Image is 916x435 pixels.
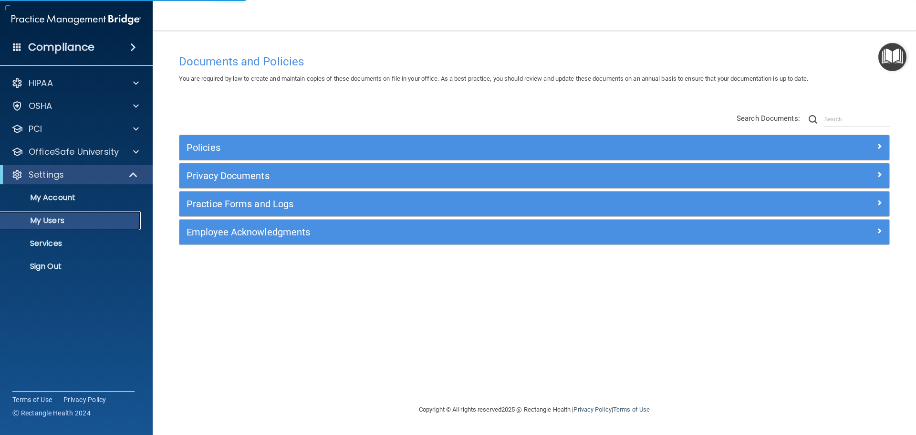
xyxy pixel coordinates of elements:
[29,100,52,112] p: OSHA
[187,196,882,212] a: Practice Forms and Logs
[6,239,136,248] p: Services
[11,146,139,158] a: OfficeSafe University
[12,395,52,404] a: Terms of Use
[6,262,136,271] p: Sign Out
[187,140,882,155] a: Policies
[824,112,890,127] input: Search
[29,146,119,158] p: OfficeSafe University
[878,43,906,71] button: Open Resource Center
[29,123,42,135] p: PCI
[187,142,705,153] h5: Policies
[360,394,708,425] div: Copyright © All rights reserved 2025 @ Rectangle Health | |
[187,224,882,240] a: Employee Acknowledgments
[613,406,650,413] a: Terms of Use
[179,55,890,68] h4: Documents and Policies
[63,395,106,404] a: Privacy Policy
[809,115,817,124] img: ic-search.3b580494.png
[187,170,705,181] h5: Privacy Documents
[187,168,882,183] a: Privacy Documents
[11,77,139,89] a: HIPAA
[187,199,705,209] h5: Practice Forms and Logs
[11,10,141,29] img: PMB logo
[6,216,136,225] p: My Users
[6,193,136,202] p: My Account
[179,75,808,82] span: You are required by law to create and maintain copies of these documents on file in your office. ...
[11,169,138,180] a: Settings
[573,406,611,413] a: Privacy Policy
[11,100,139,112] a: OSHA
[29,169,64,180] p: Settings
[29,77,53,89] p: HIPAA
[187,227,705,237] h5: Employee Acknowledgments
[28,41,94,54] h4: Compliance
[11,123,139,135] a: PCI
[12,408,91,418] span: Ⓒ Rectangle Health 2024
[737,114,800,123] span: Search Documents:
